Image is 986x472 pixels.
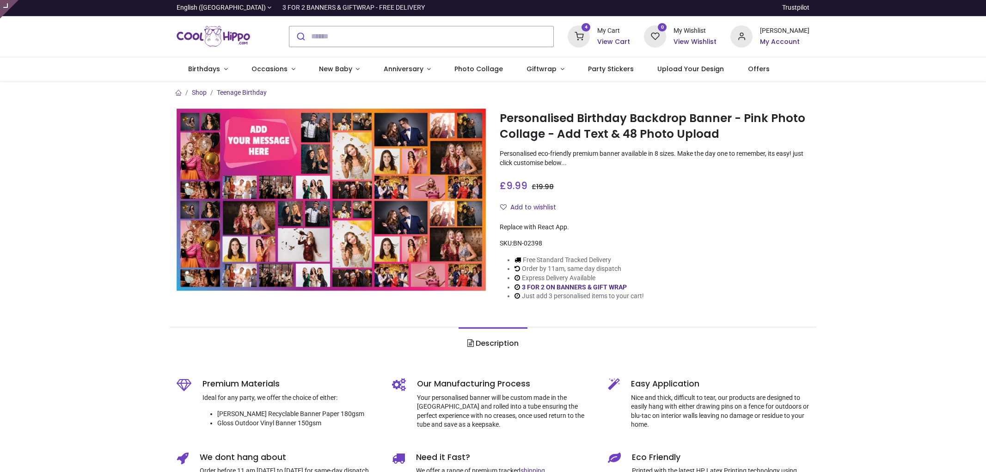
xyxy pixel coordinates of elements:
li: Gloss Outdoor Vinyl Banner 150gsm [217,419,379,428]
a: New Baby [307,57,372,81]
h5: Need it Fast? [416,452,594,463]
li: Express Delivery Available [514,274,644,283]
div: [PERSON_NAME] [760,26,809,36]
p: Your personalised banner will be custom made in the [GEOGRAPHIC_DATA] and rolled into a tube ensu... [417,393,594,429]
a: 4 [568,32,590,39]
span: New Baby [319,64,352,74]
button: Submit [289,26,311,47]
li: [PERSON_NAME] Recyclable Banner Paper 180gsm [217,410,379,419]
span: Party Stickers [588,64,634,74]
li: Just add 3 personalised items to your cart! [514,292,644,301]
a: English ([GEOGRAPHIC_DATA]) [177,3,272,12]
a: 3 FOR 2 ON BANNERS & GIFT WRAP [522,283,627,291]
a: 0 [644,32,666,39]
span: Upload Your Design [657,64,724,74]
span: Offers [748,64,770,74]
a: Logo of Cool Hippo [177,24,251,49]
span: Photo Collage [454,64,503,74]
div: My Wishlist [674,26,717,36]
a: Occasions [239,57,307,81]
h5: Premium Materials [202,378,379,390]
img: Cool Hippo [177,24,251,49]
sup: 4 [582,23,590,32]
a: Anniversary [372,57,443,81]
a: View Cart [597,37,630,47]
span: Giftwrap [527,64,557,74]
i: Add to wishlist [500,204,507,210]
a: Giftwrap [515,57,576,81]
img: Personalised Birthday Backdrop Banner - Pink Photo Collage - Add Text & 48 Photo Upload [177,109,486,291]
div: My Cart [597,26,630,36]
p: Nice and thick, difficult to tear, our products are designed to easily hang with either drawing p... [631,393,810,429]
span: Birthdays [188,64,220,74]
h5: Our Manufacturing Process [417,378,594,390]
a: Shop [192,89,207,96]
a: Birthdays [177,57,240,81]
h1: Personalised Birthday Backdrop Banner - Pink Photo Collage - Add Text & 48 Photo Upload [500,110,809,142]
div: SKU: [500,239,809,248]
div: Replace with React App. [500,223,809,232]
span: 19.98 [536,182,554,191]
span: BN-02398 [513,239,542,247]
span: £ [532,182,554,191]
a: Teenage Birthday [217,89,267,96]
p: Personalised eco-friendly premium banner available in 8 sizes. Make the day one to remember, its ... [500,149,809,167]
p: Ideal for any party, we offer the choice of either: [202,393,379,403]
sup: 0 [658,23,667,32]
li: Free Standard Tracked Delivery [514,256,644,265]
a: My Account [760,37,809,47]
a: View Wishlist [674,37,717,47]
span: 9.99 [506,179,527,192]
h5: Easy Application [631,378,810,390]
h5: Eco Friendly [632,452,810,463]
a: Trustpilot [782,3,809,12]
a: Description [459,327,527,360]
div: 3 FOR 2 BANNERS & GIFTWRAP - FREE DELIVERY [282,3,425,12]
span: £ [500,179,527,192]
h5: We dont hang about [200,452,379,463]
span: Anniversary [384,64,423,74]
li: Order by 11am, same day dispatch [514,264,644,274]
span: Occasions [251,64,288,74]
button: Add to wishlistAdd to wishlist [500,200,564,215]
